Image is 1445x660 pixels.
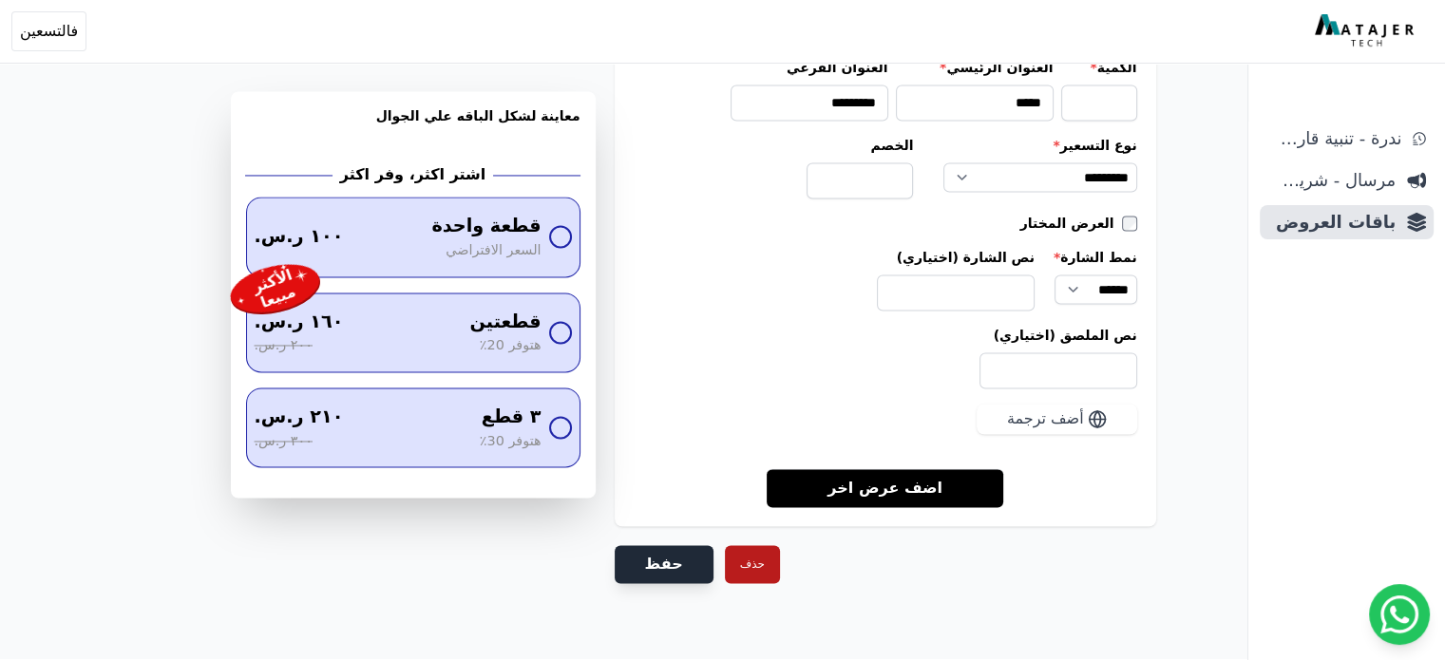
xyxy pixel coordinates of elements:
[1267,167,1396,194] span: مرسال - شريط دعاية
[20,20,78,43] span: فالتسعين
[615,545,713,583] button: حفظ
[255,431,313,452] span: ٣٠٠ ر.س.
[877,248,1035,267] label: نص الشارة (اختياري)
[1315,14,1418,48] img: MatajerTech Logo
[255,404,344,431] span: ٢١٠ ر.س.
[246,265,303,313] div: الأكثر مبيعا
[446,240,541,261] span: السعر الافتراضي
[340,163,485,186] h2: اشتر اكثر، وفر اكثر
[11,11,86,51] button: فالتسعين
[943,136,1136,155] label: نوع التسعير
[725,545,780,583] button: حذف
[1020,214,1122,233] label: العرض المختار
[1267,125,1401,152] span: ندرة - تنبية قارب علي النفاذ
[255,223,344,251] span: ١٠٠ ر.س.
[634,326,1137,345] label: نص الملصق (اختياري)
[896,58,1054,77] label: العنوان الرئيسي
[480,431,542,452] span: هتوفر 30٪
[807,136,913,155] label: الخصم
[255,335,313,356] span: ٢٠٠ ر.س.
[480,335,542,356] span: هتوفر 20٪
[255,309,344,336] span: ١٦٠ ر.س.
[1054,248,1137,267] label: نمط الشارة
[731,58,888,77] label: العنوان الفرعي
[469,309,541,336] span: قطعتين
[246,106,580,148] h3: معاينة لشكل الباقه علي الجوال
[977,404,1137,434] button: أضف ترجمة
[431,213,541,240] span: قطعة واحدة
[482,404,542,431] span: ٣ قطع
[767,468,1003,507] a: اضف عرض اخر
[1007,407,1084,430] span: أضف ترجمة
[1061,58,1137,77] label: الكمية
[1267,209,1396,236] span: باقات العروض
